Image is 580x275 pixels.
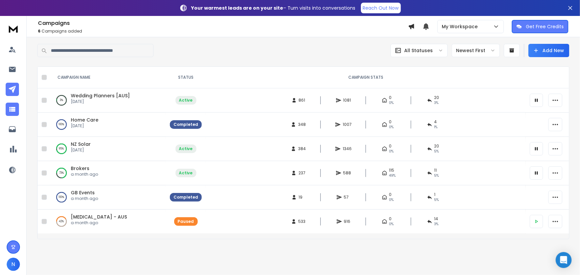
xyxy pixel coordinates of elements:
p: Reach Out Now [363,5,399,11]
button: Get Free Credits [512,20,568,33]
a: Home Care [71,117,98,123]
div: Active [179,170,193,176]
td: 42%[MEDICAL_DATA] - AUSa month ago [50,210,166,234]
p: 100 % [59,194,64,201]
div: Active [179,146,193,151]
a: Reach Out Now [361,3,401,13]
div: Completed [174,195,198,200]
p: My Workspace [442,23,480,30]
button: N [7,258,20,271]
span: 0 [389,143,392,149]
a: [MEDICAL_DATA] - AUS [71,214,127,220]
span: 0% [389,125,394,130]
span: 19 [299,195,305,200]
span: 5 % [434,149,439,154]
span: 20 [434,95,439,100]
a: Brokers [71,165,89,172]
span: 1 % [434,125,438,130]
span: 57 [344,195,351,200]
span: 0 [389,119,392,125]
p: a month ago [71,172,98,177]
span: 115 [389,168,395,173]
span: 3 % [434,100,439,106]
span: 1 [434,192,436,197]
td: 3%Wedding Planners [AUS][DATE] [50,88,166,113]
a: NZ Solar [71,141,91,147]
button: Newest First [452,44,500,57]
span: 6 [38,28,41,34]
td: 95%NZ Solar[DATE] [50,137,166,161]
span: 861 [299,98,305,103]
span: 11 [434,168,437,173]
span: 348 [298,122,306,127]
button: Add New [528,44,569,57]
p: a month ago [71,220,127,226]
td: 100%GB Eventsa month ago [50,185,166,210]
strong: Your warmest leads are on your site [191,5,284,11]
span: 0 [389,192,392,197]
p: [DATE] [71,123,98,129]
span: 0% [389,222,394,227]
span: 588 [343,170,351,176]
span: 1081 [343,98,351,103]
span: 237 [298,170,305,176]
p: 42 % [59,218,64,225]
h1: Campaigns [38,19,408,27]
span: 916 [344,219,351,224]
p: All Statuses [404,47,433,54]
span: 0 [389,216,392,222]
p: 100 % [59,121,64,128]
p: Campaigns added [38,29,408,34]
span: 384 [298,146,306,151]
span: 1346 [343,146,352,151]
span: 0% [389,149,394,154]
th: STATUS [166,67,206,88]
span: 3 % [434,222,439,227]
th: CAMPAIGN NAME [50,67,166,88]
span: 0% [389,100,394,106]
span: 14 [434,216,438,222]
p: – Turn visits into conversations [191,5,356,11]
span: 20 [434,143,439,149]
p: 73 % [59,170,64,176]
div: Paused [178,219,194,224]
p: 95 % [59,145,64,152]
p: a month ago [71,196,98,201]
span: 4 [434,119,437,125]
p: Get Free Credits [526,23,564,30]
span: 0 [389,95,392,100]
a: GB Events [71,189,95,196]
span: 533 [298,219,306,224]
th: CAMPAIGN STATS [206,67,526,88]
span: 49 % [389,173,396,178]
div: Open Intercom Messenger [556,252,572,268]
td: 73%Brokersa month ago [50,161,166,185]
p: 3 % [60,97,63,104]
img: logo [7,23,20,35]
span: 5 % [434,197,439,203]
div: Active [179,98,193,103]
span: 5 % [434,173,439,178]
td: 100%Home Care[DATE] [50,113,166,137]
div: Completed [174,122,198,127]
a: Wedding Planners [AUS] [71,92,130,99]
span: 1007 [343,122,352,127]
span: 0% [389,197,394,203]
p: [DATE] [71,147,91,153]
p: [DATE] [71,99,130,104]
